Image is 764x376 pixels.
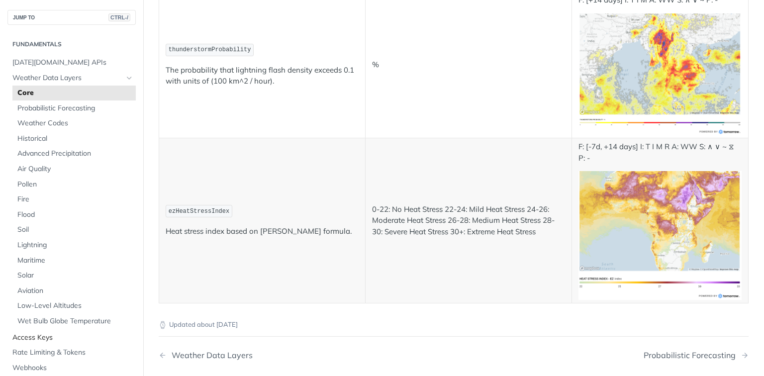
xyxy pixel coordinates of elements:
p: The probability that lightning flash density exceeds 0.1 with units of (100 km^2 / hour). [166,65,359,87]
p: Updated about [DATE] [159,320,749,330]
a: Pollen [12,177,136,192]
span: [DATE][DOMAIN_NAME] APIs [12,58,133,68]
button: Hide subpages for Weather Data Layers [125,74,133,82]
span: Aviation [17,286,133,296]
a: [DATE][DOMAIN_NAME] APIs [7,55,136,70]
a: Webhooks [7,361,136,376]
span: Fire [17,194,133,204]
span: Probabilistic Forecasting [17,103,133,113]
span: Soil [17,225,133,235]
span: Rate Limiting & Tokens [12,348,133,358]
p: % [372,59,565,71]
a: Soil [12,222,136,237]
span: Weather Codes [17,118,133,128]
a: Flood [12,207,136,222]
p: F: [-7d, +14 days] I: T I M R A: WW S: ∧ ∨ ~ ⧖ P: - [578,141,742,164]
a: Air Quality [12,162,136,177]
span: Weather Data Layers [12,73,123,83]
span: Core [17,88,133,98]
nav: Pagination Controls [159,341,749,370]
span: Access Keys [12,333,133,343]
a: Weather Data LayersHide subpages for Weather Data Layers [7,71,136,86]
a: Maritime [12,253,136,268]
div: Probabilistic Forecasting [644,351,741,360]
span: Flood [17,210,133,220]
span: Air Quality [17,164,133,174]
a: Historical [12,131,136,146]
a: Fire [12,192,136,207]
span: Webhooks [12,363,133,373]
a: Weather Codes [12,116,136,131]
a: Next Page: Probabilistic Forecasting [644,351,749,360]
span: Lightning [17,240,133,250]
div: Weather Data Layers [167,351,253,360]
span: Expand image [578,230,742,239]
span: Expand image [578,69,742,78]
a: Advanced Precipitation [12,146,136,161]
span: CTRL-/ [108,13,130,21]
a: Probabilistic Forecasting [12,101,136,116]
a: Aviation [12,283,136,298]
button: JUMP TOCTRL-/ [7,10,136,25]
span: thunderstormProbability [169,46,251,53]
span: ezHeatStressIndex [169,208,229,215]
a: Solar [12,268,136,283]
span: Historical [17,134,133,144]
p: Heat stress index based on [PERSON_NAME] formula. [166,226,359,237]
span: Maritime [17,256,133,266]
p: 0-22: No Heat Stress 22-24: Mild Heat Stress 24-26: Moderate Heat Stress 26-28: Medium Heat Stres... [372,204,565,238]
span: Low-Level Altitudes [17,301,133,311]
a: Access Keys [7,330,136,345]
a: Previous Page: Weather Data Layers [159,351,411,360]
a: Core [12,86,136,100]
span: Solar [17,271,133,281]
span: Advanced Precipitation [17,149,133,159]
a: Rate Limiting & Tokens [7,345,136,360]
span: Pollen [17,180,133,189]
a: Lightning [12,238,136,253]
a: Low-Level Altitudes [12,298,136,313]
h2: Fundamentals [7,40,136,49]
span: Wet Bulb Globe Temperature [17,316,133,326]
a: Wet Bulb Globe Temperature [12,314,136,329]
